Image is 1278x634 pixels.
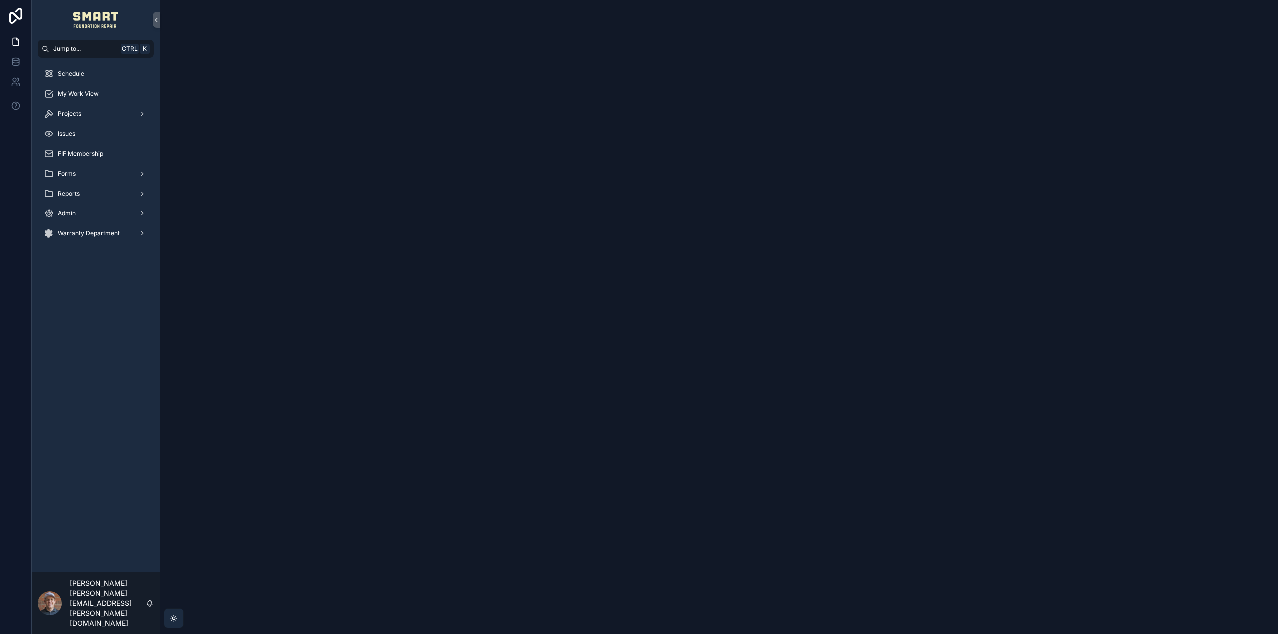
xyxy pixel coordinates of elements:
[58,150,103,158] span: FIF Membership
[58,70,84,78] span: Schedule
[38,205,154,222] a: Admin
[141,45,149,53] span: K
[38,65,154,83] a: Schedule
[121,44,139,54] span: Ctrl
[70,578,146,628] p: [PERSON_NAME] [PERSON_NAME][EMAIL_ADDRESS][PERSON_NAME][DOMAIN_NAME]
[38,165,154,183] a: Forms
[58,90,99,98] span: My Work View
[32,58,160,255] div: scrollable content
[38,85,154,103] a: My Work View
[58,210,76,217] span: Admin
[38,40,154,58] button: Jump to...CtrlK
[58,110,81,118] span: Projects
[58,130,75,138] span: Issues
[38,224,154,242] a: Warranty Department
[38,185,154,203] a: Reports
[58,229,120,237] span: Warranty Department
[38,145,154,163] a: FIF Membership
[58,190,80,198] span: Reports
[38,105,154,123] a: Projects
[73,12,119,28] img: App logo
[38,125,154,143] a: Issues
[58,170,76,178] span: Forms
[53,45,117,53] span: Jump to...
